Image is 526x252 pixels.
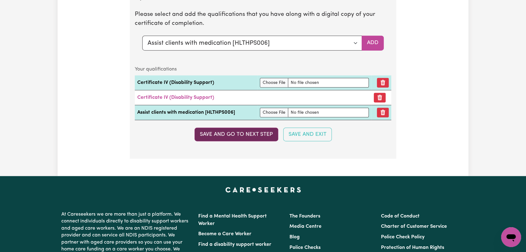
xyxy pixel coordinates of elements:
td: Assist clients with medication [HLTHPS006] [135,105,257,120]
a: Find a disability support worker [198,242,271,247]
button: Remove qualification [377,108,389,117]
td: Certificate IV (Disability Support) [135,76,257,90]
a: The Founders [289,214,320,219]
a: Protection of Human Rights [381,245,444,250]
a: Media Centre [289,224,322,229]
a: Police Check Policy [381,235,425,240]
a: Careseekers home page [225,187,301,192]
button: Save and go to next step [195,128,278,141]
button: Add selected qualification [362,36,384,51]
p: Please select and add the qualifications that you have along with a digital copy of your certific... [135,10,391,28]
a: Code of Conduct [381,214,420,219]
a: Charter of Customer Service [381,224,447,229]
button: Remove qualification [377,78,389,88]
a: Become a Care Worker [198,231,251,236]
button: Save and Exit [283,128,332,141]
a: Certificate IV (Disability Support) [137,95,214,100]
caption: Your qualifications [135,63,391,76]
button: Remove certificate [374,93,386,103]
a: Find a Mental Health Support Worker [198,214,267,226]
a: Blog [289,235,300,240]
a: Police Checks [289,245,321,250]
iframe: Button to launch messaging window [501,227,521,247]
